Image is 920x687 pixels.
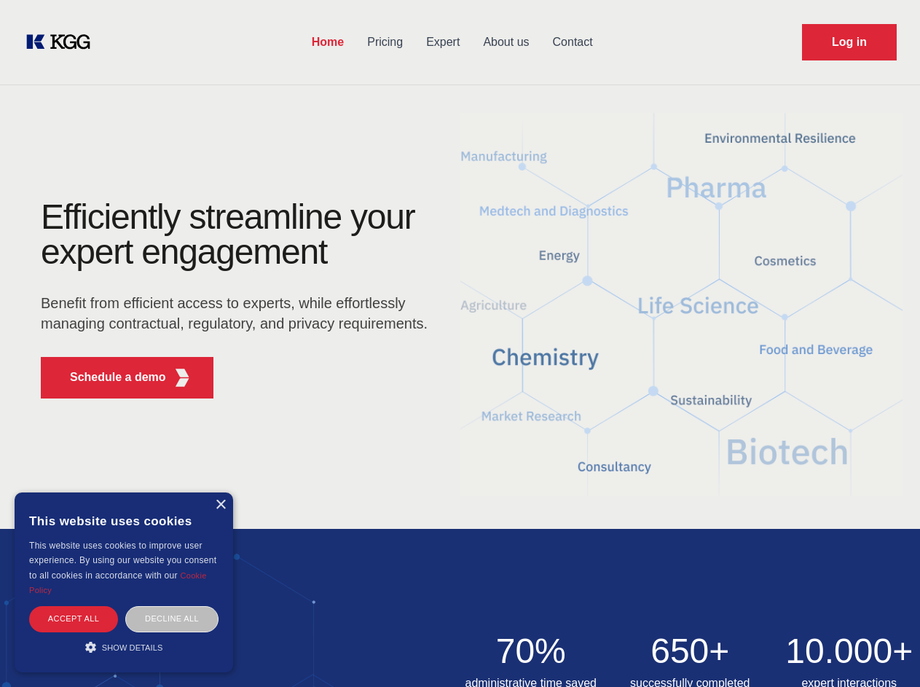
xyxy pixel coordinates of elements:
h1: Efficiently streamline your expert engagement [41,200,437,270]
h2: 650+ [619,634,761,669]
div: Show details [29,640,219,654]
a: KOL Knowledge Platform: Talk to Key External Experts (KEE) [23,31,102,54]
a: Expert [414,23,471,61]
img: KGG Fifth Element RED [173,369,192,387]
button: Schedule a demoKGG Fifth Element RED [41,357,213,399]
a: About us [471,23,540,61]
a: Contact [541,23,605,61]
p: Benefit from efficient access to experts, while effortlessly managing contractual, regulatory, an... [41,293,437,334]
div: Close [215,500,226,511]
a: Home [300,23,355,61]
p: Schedule a demo [70,369,166,386]
span: This website uses cookies to improve user experience. By using our website you consent to all coo... [29,541,216,581]
a: Request Demo [802,24,897,60]
a: Cookie Policy [29,571,207,594]
a: Pricing [355,23,414,61]
div: Accept all [29,606,118,632]
img: KGG Fifth Element RED [460,95,903,514]
div: Decline all [125,606,219,632]
iframe: Chat Widget [847,617,920,687]
span: Show details [102,643,163,652]
div: This website uses cookies [29,503,219,538]
h2: 70% [460,634,602,669]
